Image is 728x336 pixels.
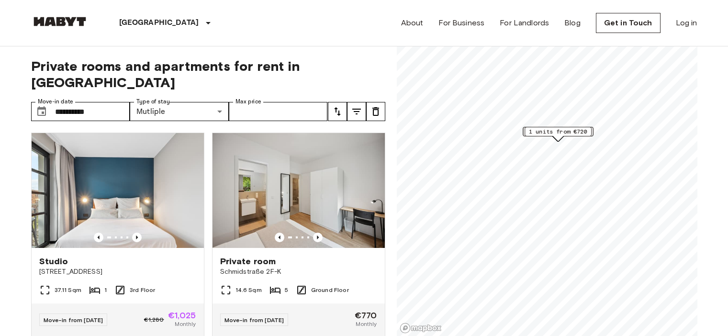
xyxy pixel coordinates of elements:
a: Blog [564,17,581,29]
button: Choose date, selected date is 1 Dec 2025 [32,102,51,121]
a: Get in Touch [596,13,661,33]
span: €1,025 [168,311,196,320]
button: Previous image [313,233,323,242]
button: Previous image [94,233,103,242]
a: For Business [438,17,484,29]
span: 1 [104,286,107,294]
button: Previous image [275,233,284,242]
span: Move-in from [DATE] [44,316,103,324]
img: Marketing picture of unit DE-01-260-021-03 [213,133,385,248]
span: €770 [355,311,377,320]
a: About [401,17,424,29]
button: tune [347,102,366,121]
span: 3rd Floor [130,286,155,294]
div: Map marker [525,127,592,142]
span: Private room [220,256,276,267]
span: Monthly [356,320,377,328]
button: Previous image [132,233,142,242]
span: Monthly [175,320,196,328]
p: [GEOGRAPHIC_DATA] [119,17,199,29]
span: Ground Floor [311,286,349,294]
span: Move-in from [DATE] [224,316,284,324]
a: Log in [676,17,697,29]
button: tune [366,102,385,121]
a: For Landlords [500,17,549,29]
div: Map marker [523,127,593,142]
span: 14.6 Sqm [235,286,262,294]
label: Type of stay [136,98,170,106]
span: 37.11 Sqm [55,286,81,294]
span: 1 units from €720 [529,127,587,136]
label: Max price [235,98,261,106]
span: Schmidstraße 2F-K [220,267,377,277]
span: €1,280 [144,315,164,324]
img: Habyt [31,17,89,26]
label: Move-in date [38,98,73,106]
div: Mutliple [130,102,229,121]
img: Marketing picture of unit DE-01-482-308-01 [32,133,204,248]
span: 5 [285,286,288,294]
span: [STREET_ADDRESS] [39,267,196,277]
span: Studio [39,256,68,267]
span: Private rooms and apartments for rent in [GEOGRAPHIC_DATA] [31,58,385,90]
button: tune [328,102,347,121]
a: Mapbox logo [400,323,442,334]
